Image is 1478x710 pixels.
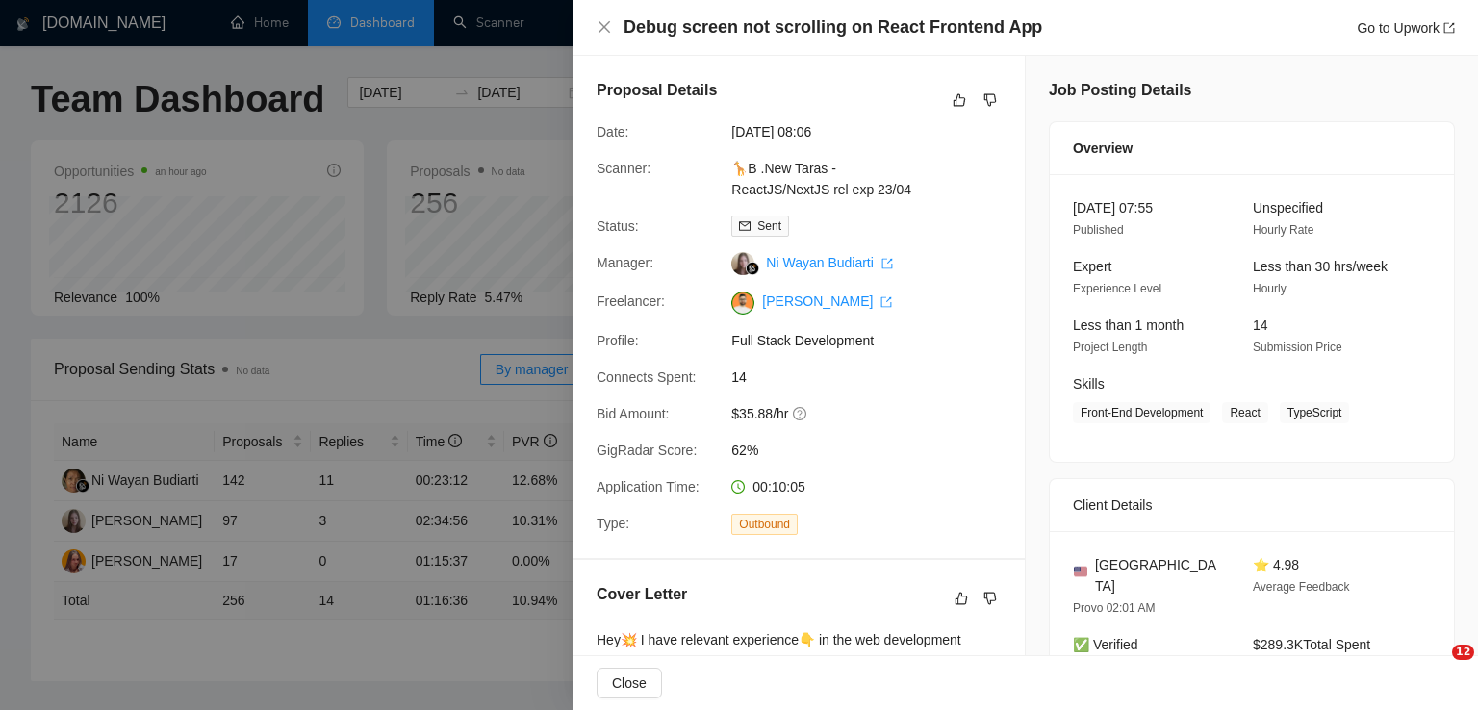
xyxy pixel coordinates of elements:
span: clock-circle [731,480,745,494]
span: export [881,258,893,269]
iframe: Intercom live chat [1413,645,1459,691]
span: 00:10:05 [752,479,805,494]
span: Connects Spent: [597,369,697,385]
a: [PERSON_NAME] export [762,293,892,309]
span: Less than 1 month [1073,317,1184,333]
span: ⭐ 4.98 [1253,557,1299,572]
span: mail [739,220,751,232]
span: Date: [597,124,628,139]
span: $35.88/hr [731,403,1020,424]
img: c1NLmzrk-0pBZjOo1nLSJnOz0itNHKTdmMHAt8VIsLFzaWqqsJDJtcFyV3OYvrqgu3 [731,292,754,315]
h5: Job Posting Details [1049,79,1191,102]
a: 🦒B .New Taras - ReactJS/NextJS rel exp 23/04 [731,161,911,197]
span: Manager: [597,255,653,270]
span: 14 [731,367,1020,388]
span: [DATE] 07:55 [1073,200,1153,216]
span: Bid Amount: [597,406,670,421]
span: React [1222,402,1267,423]
span: ✅ Verified [1073,637,1138,652]
span: 62% [731,440,1020,461]
span: Type: [597,516,629,531]
span: Overview [1073,138,1133,159]
button: Close [597,19,612,36]
span: export [1443,22,1455,34]
span: Average Feedback [1253,580,1350,594]
h5: Proposal Details [597,79,717,102]
button: dislike [979,587,1002,610]
span: Published [1073,223,1124,237]
span: GigRadar Score: [597,443,697,458]
span: Unspecified [1253,200,1323,216]
span: Status: [597,218,639,234]
button: dislike [979,89,1002,112]
span: TypeScript [1280,402,1350,423]
span: 12 [1452,645,1474,660]
span: [GEOGRAPHIC_DATA] [1095,554,1222,596]
h4: Debug screen not scrolling on React Frontend App [624,15,1042,39]
span: question-circle [793,406,808,421]
span: like [953,92,966,108]
span: dislike [983,92,997,108]
span: Front-End Development [1073,402,1210,423]
span: Scanner: [597,161,650,176]
span: Profile: [597,333,639,348]
span: Outbound [731,514,798,535]
span: Provo 02:01 AM [1073,601,1155,615]
span: Submission Price [1253,341,1342,354]
span: export [880,296,892,308]
img: 🇺🇸 [1074,565,1087,578]
button: like [950,587,973,610]
a: Ni Wayan Budiarti export [766,255,892,270]
span: 14 [1253,317,1268,333]
span: Hourly Rate [1253,223,1313,237]
span: Hourly [1253,282,1287,295]
button: like [948,89,971,112]
span: Full Stack Development [731,330,1020,351]
span: Application Time: [597,479,700,494]
span: like [955,591,968,606]
span: Project Length [1073,341,1147,354]
button: Close [597,668,662,698]
div: Client Details [1073,479,1431,531]
span: [DATE] 08:06 [731,121,1020,142]
span: Freelancer: [597,293,665,309]
img: gigradar-bm.png [746,262,759,275]
span: Less than 30 hrs/week [1253,259,1388,274]
h5: Cover Letter [597,583,687,606]
span: Close [612,672,647,694]
a: Go to Upworkexport [1357,20,1455,36]
span: close [597,19,612,35]
span: Experience Level [1073,282,1161,295]
span: Sent [757,219,781,233]
span: Skills [1073,376,1105,392]
span: dislike [983,591,997,606]
span: Expert [1073,259,1111,274]
span: $289.3K Total Spent [1253,637,1370,652]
